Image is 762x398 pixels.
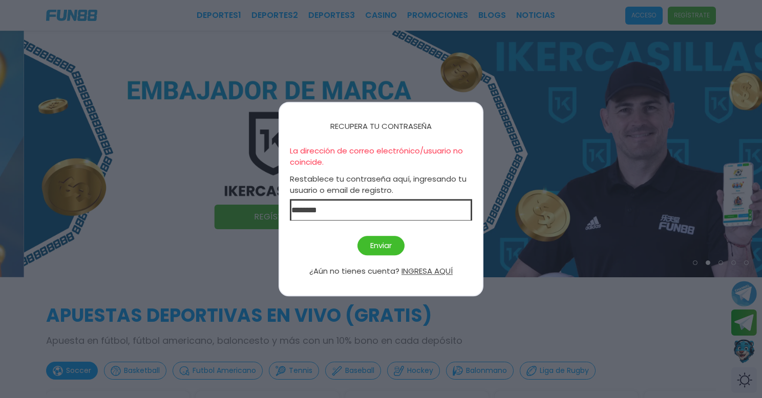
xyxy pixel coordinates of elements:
p: Recupera tu contraseña [290,121,472,132]
p: La dirección de correo electrónico/usuario no coincide. [290,145,472,168]
button: Enviar [357,236,405,256]
p: Restablece tu contraseña aquí, ingresando tu usuario o email de registro. [290,173,472,196]
button: INGRESA AQUÍ [401,266,453,277]
p: ¿Aún no tienes cuenta? [290,266,472,277]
